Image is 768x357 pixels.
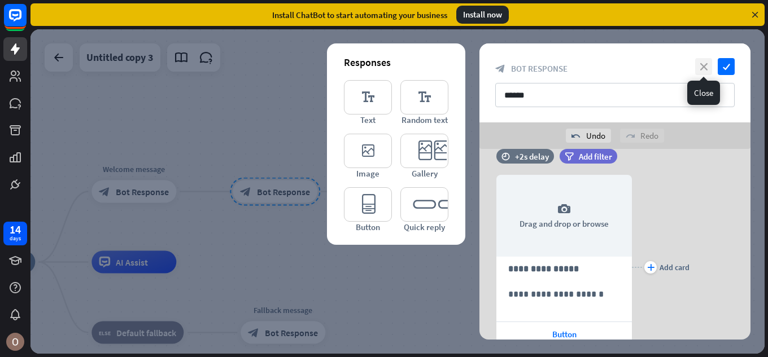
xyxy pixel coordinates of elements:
div: Install ChatBot to start automating your business [272,10,447,20]
div: +2s delay [515,151,549,162]
div: days [10,235,21,243]
i: close [695,58,712,75]
div: Drag and drop or browse [496,175,632,257]
i: undo [571,131,581,140]
div: Redo [620,129,664,143]
i: redo [626,131,635,140]
div: 14 [10,224,21,235]
i: time [501,152,510,160]
i: check [718,58,735,75]
span: Add filter [579,151,612,162]
span: Bot Response [511,63,568,74]
a: 14 days [3,222,27,245]
i: filter [565,152,574,161]
button: Open LiveChat chat widget [9,5,43,38]
i: camera [557,202,571,216]
div: Install now [456,6,509,24]
div: Undo [566,129,611,143]
i: plus [647,264,654,271]
div: Add card [660,262,690,272]
span: Button [552,329,577,340]
i: block_bot_response [495,64,505,74]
